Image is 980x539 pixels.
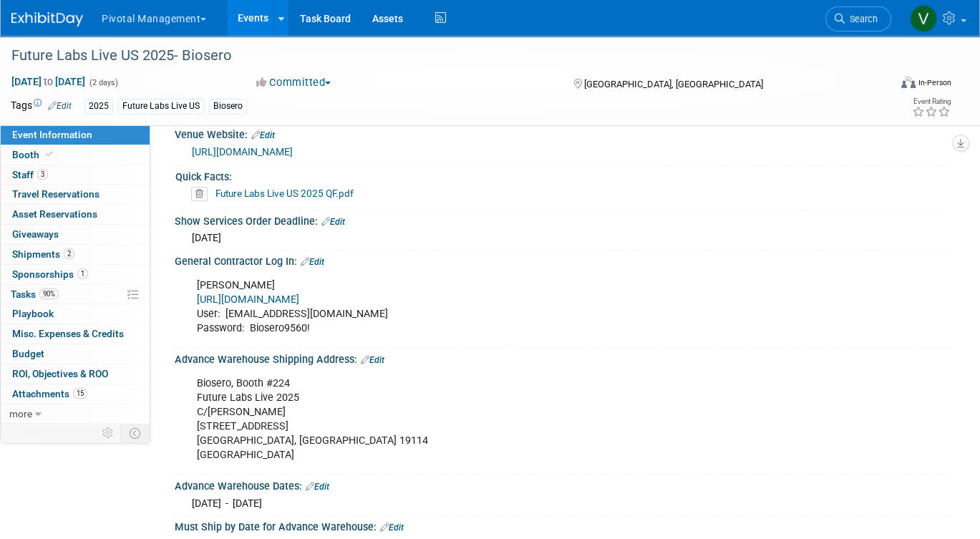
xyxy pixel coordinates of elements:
a: Budget [1,344,150,364]
div: Event Format [812,74,951,96]
a: Playbook [1,304,150,324]
a: Search [825,6,891,31]
div: Must Ship by Date for Advance Warehouse: [175,516,951,535]
span: 2 [64,248,74,259]
a: Edit [48,101,72,111]
span: Staff [12,169,48,180]
a: Edit [380,523,404,533]
a: [URL][DOMAIN_NAME] [192,146,293,157]
div: Event Rating [912,98,951,105]
span: 3 [37,169,48,180]
a: Sponsorships1 [1,265,150,284]
a: Tasks90% [1,285,150,304]
span: [DATE] [192,232,221,243]
span: Misc. Expenses & Credits [12,328,124,339]
span: more [9,408,32,419]
a: Edit [251,130,275,140]
img: ExhibitDay [11,12,83,26]
div: Biosero [209,99,247,114]
span: Asset Reservations [12,208,97,220]
span: Playbook [12,308,54,319]
span: Budget [12,348,44,359]
span: Sponsorships [12,268,88,280]
div: Quick Facts: [175,166,945,184]
div: Biosero, Booth #224 Future Labs Live 2025 C/[PERSON_NAME] [STREET_ADDRESS] [GEOGRAPHIC_DATA], [GE... [187,369,800,470]
span: Shipments [12,248,74,260]
span: Booth [12,149,56,160]
span: Search [845,14,878,24]
span: 15 [73,388,87,399]
a: Edit [321,217,345,227]
td: Toggle Event Tabs [121,424,150,442]
a: Attachments15 [1,384,150,404]
a: Edit [301,257,324,267]
div: Show Services Order Deadline: [175,210,951,229]
div: 2025 [84,99,113,114]
div: Future Labs Live US 2025- Biosero [6,43,871,69]
a: Edit [361,355,384,365]
span: [GEOGRAPHIC_DATA], [GEOGRAPHIC_DATA] [584,79,763,89]
a: Event Information [1,125,150,145]
div: Advance Warehouse Shipping Address: [175,349,951,367]
div: In-Person [918,77,951,88]
span: 1 [77,268,88,279]
a: more [1,404,150,424]
span: Giveaways [12,228,59,240]
span: Event Information [12,129,92,140]
button: Committed [251,75,336,90]
span: [DATE] [DATE] [11,75,86,88]
a: Booth [1,145,150,165]
a: Edit [306,482,329,492]
a: ROI, Objectives & ROO [1,364,150,384]
td: Personalize Event Tab Strip [96,424,121,442]
a: Shipments2 [1,245,150,264]
span: 90% [39,288,59,299]
a: Travel Reservations [1,185,150,204]
div: Advance Warehouse Dates: [175,475,951,494]
span: Travel Reservations [12,188,100,200]
a: [URL][DOMAIN_NAME] [197,293,299,306]
a: Misc. Expenses & Credits [1,324,150,344]
span: (2 days) [88,78,118,87]
span: Tasks [11,288,59,300]
td: Tags [11,98,72,115]
span: [DATE] - [DATE] [192,497,262,509]
div: General Contractor Log In: [175,251,951,269]
div: [PERSON_NAME] User: [EMAIL_ADDRESS][DOMAIN_NAME] Password: Biosero9560! [187,271,800,343]
img: Valerie Weld [910,5,937,32]
img: Format-Inperson.png [901,77,916,88]
a: Staff3 [1,165,150,185]
span: Attachments [12,388,87,399]
i: Booth reservation complete [46,150,53,158]
a: Asset Reservations [1,205,150,224]
a: Delete attachment? [191,189,213,199]
a: Future Labs Live US 2025 QF.pdf [215,188,354,199]
div: Venue Website: [175,124,951,142]
span: ROI, Objectives & ROO [12,368,108,379]
span: to [42,76,55,87]
a: Giveaways [1,225,150,244]
div: Future Labs Live US [118,99,204,114]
